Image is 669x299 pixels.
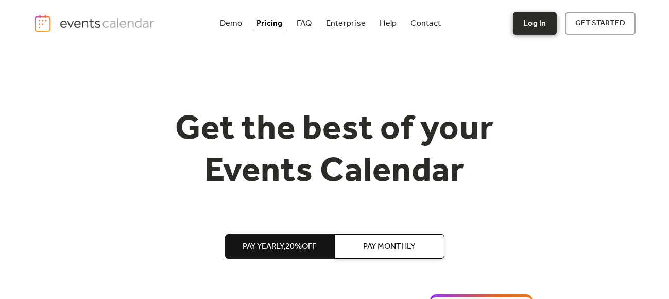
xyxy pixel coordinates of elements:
a: Help [375,16,401,30]
button: Pay Yearly,20%off [225,234,335,259]
div: FAQ [297,21,312,26]
a: Enterprise [322,16,370,30]
a: FAQ [293,16,316,30]
a: Demo [216,16,247,30]
div: Enterprise [326,21,366,26]
span: Pay Yearly, 20% off [243,241,317,253]
div: Demo [220,21,243,26]
h1: Get the best of your Events Calendar [137,109,533,193]
a: Contact [406,16,445,30]
div: Contact [410,21,441,26]
a: home [33,14,157,33]
div: Help [380,21,397,26]
a: Log In [513,12,556,35]
a: Pricing [252,16,287,30]
button: Pay Monthly [335,234,444,259]
span: Pay Monthly [364,241,416,253]
div: Pricing [256,21,283,26]
a: get started [565,12,636,35]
